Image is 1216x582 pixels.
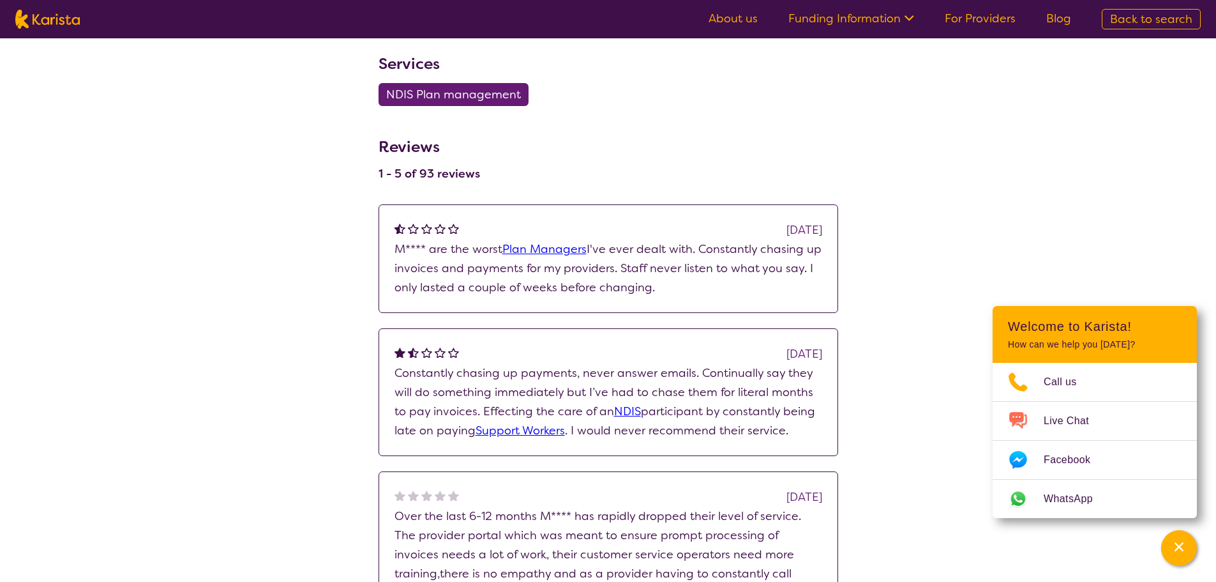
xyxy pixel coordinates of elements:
span: Back to search [1110,11,1192,27]
button: Channel Menu [1161,530,1197,566]
img: nonereviewstar [408,490,419,501]
img: emptystar [448,347,459,358]
a: About us [709,11,758,26]
img: halfstar [394,223,405,234]
a: Web link opens in a new tab. [993,480,1197,518]
span: Call us [1044,372,1092,392]
img: nonereviewstar [421,490,432,501]
img: emptystar [435,223,446,234]
div: [DATE] [786,487,822,507]
a: For Providers [945,11,1016,26]
div: Channel Menu [993,306,1197,518]
ul: Choose channel [993,363,1197,518]
span: Facebook [1044,450,1106,470]
p: M**** are the worst I've ever dealt with. Constantly chasing up invoices and payments for my prov... [394,240,822,297]
a: NDIS Plan management [379,87,536,102]
img: emptystar [421,347,432,358]
h2: Welcome to Karista! [1008,319,1182,334]
a: Support Workers [476,423,565,438]
a: NDIS [614,404,641,419]
img: nonereviewstar [394,490,405,501]
div: [DATE] [786,344,822,364]
a: Blog [1046,11,1071,26]
a: Funding Information [788,11,914,26]
img: halfstar [408,347,419,358]
h4: 1 - 5 of 93 reviews [379,166,480,181]
p: How can we help you [DATE]? [1008,339,1182,350]
img: fullstar [394,347,405,358]
img: Karista logo [15,10,80,29]
a: Back to search [1102,9,1201,29]
img: emptystar [448,223,459,234]
img: emptystar [408,223,419,234]
img: nonereviewstar [435,490,446,501]
img: emptystar [435,347,446,358]
img: emptystar [421,223,432,234]
a: Plan Managers [502,241,587,257]
span: Live Chat [1044,411,1104,431]
img: nonereviewstar [448,490,459,501]
h3: Services [379,52,838,75]
span: NDIS Plan management [386,83,521,106]
div: [DATE] [786,220,822,240]
h3: Reviews [379,129,480,158]
p: Constantly chasing up payments, never answer emails. Continually say they will do something immed... [394,364,822,440]
span: WhatsApp [1044,489,1108,509]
